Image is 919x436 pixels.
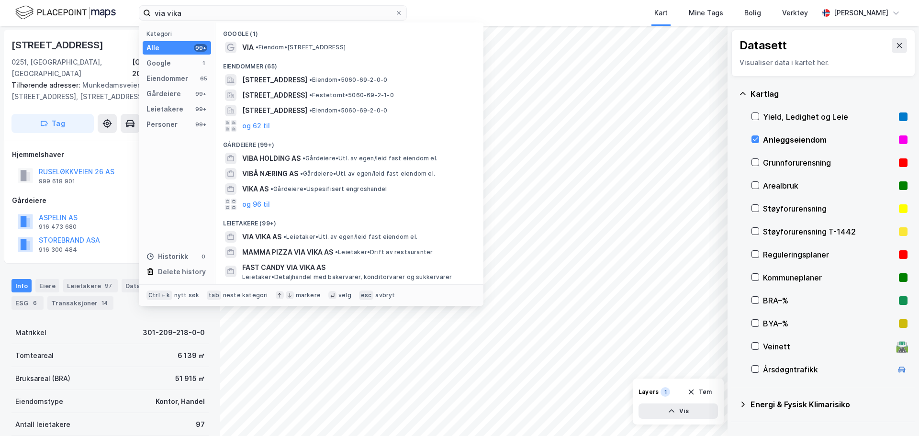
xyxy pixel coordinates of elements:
[763,295,895,306] div: BRA–%
[146,73,188,84] div: Eiendommer
[834,7,888,19] div: [PERSON_NAME]
[39,246,77,254] div: 916 300 484
[763,226,895,237] div: Støyforurensning T-1442
[283,233,286,240] span: •
[200,75,207,82] div: 65
[763,134,895,145] div: Anleggseiendom
[156,396,205,407] div: Kontor, Handel
[242,273,452,281] span: Leietaker • Detaljhandel med bakervarer, konditorvarer og sukkervarer
[39,178,75,185] div: 999 618 901
[215,55,483,72] div: Eiendommer (65)
[194,90,207,98] div: 99+
[309,76,387,84] span: Eiendom • 5060-69-2-0-0
[740,57,907,68] div: Visualiser data i kartet her.
[309,76,312,83] span: •
[309,91,394,99] span: Festetomt • 5060-69-2-1-0
[146,57,171,69] div: Google
[744,7,761,19] div: Bolig
[146,119,178,130] div: Personer
[11,79,201,102] div: Munkedamsveien 29, [STREET_ADDRESS], [STREET_ADDRESS]
[178,350,205,361] div: 6 139 ㎡
[242,199,270,210] button: og 96 til
[763,272,895,283] div: Kommuneplaner
[763,341,892,352] div: Veinett
[200,253,207,260] div: 0
[215,134,483,151] div: Gårdeiere (99+)
[763,157,895,168] div: Grunnforurensning
[15,373,70,384] div: Bruksareal (BRA)
[151,6,395,20] input: Søk på adresse, matrikkel, gårdeiere, leietakere eller personer
[242,42,254,53] span: VIA
[47,296,113,310] div: Transaksjoner
[12,195,208,206] div: Gårdeiere
[309,107,312,114] span: •
[242,262,472,273] span: FAST CANDY VIA VIKA AS
[11,114,94,133] button: Tag
[200,59,207,67] div: 1
[100,298,110,308] div: 14
[196,419,205,430] div: 97
[30,298,40,308] div: 6
[681,384,718,400] button: Tøm
[338,291,351,299] div: velg
[242,120,270,132] button: og 62 til
[871,390,919,436] iframe: Chat Widget
[39,223,77,231] div: 916 473 680
[11,296,44,310] div: ESG
[103,281,114,291] div: 97
[303,155,437,162] span: Gårdeiere • Utl. av egen/leid fast eiendom el.
[215,22,483,40] div: Google (1)
[782,7,808,19] div: Verktøy
[296,291,321,299] div: markere
[194,44,207,52] div: 99+
[146,30,211,37] div: Kategori
[11,37,105,53] div: [STREET_ADDRESS]
[15,4,116,21] img: logo.f888ab2527a4732fd821a326f86c7f29.svg
[763,111,895,123] div: Yield, Ledighet og Leie
[132,56,209,79] div: [GEOGRAPHIC_DATA], 209/218
[63,279,118,292] div: Leietakere
[740,38,787,53] div: Datasett
[763,249,895,260] div: Reguleringsplaner
[751,399,908,410] div: Energi & Fysisk Klimarisiko
[763,318,895,329] div: BYA–%
[242,183,269,195] span: VIKA AS
[283,233,417,241] span: Leietaker • Utl. av egen/leid fast eiendom el.
[146,251,188,262] div: Historikk
[146,103,183,115] div: Leietakere
[763,364,892,375] div: Årsdøgntrafikk
[375,291,395,299] div: avbryt
[689,7,723,19] div: Mine Tags
[215,212,483,229] div: Leietakere (99+)
[359,291,374,300] div: esc
[242,89,307,101] span: [STREET_ADDRESS]
[12,149,208,160] div: Hjemmelshaver
[174,291,200,299] div: nytt søk
[146,88,181,100] div: Gårdeiere
[242,168,298,179] span: VIBÅ NÆRING AS
[300,170,435,178] span: Gårdeiere • Utl. av egen/leid fast eiendom el.
[158,266,206,278] div: Delete history
[256,44,258,51] span: •
[122,279,169,292] div: Datasett
[11,56,132,79] div: 0251, [GEOGRAPHIC_DATA], [GEOGRAPHIC_DATA]
[661,387,670,397] div: 1
[15,396,63,407] div: Eiendomstype
[763,203,895,214] div: Støyforurensning
[223,291,268,299] div: neste kategori
[175,373,205,384] div: 51 915 ㎡
[896,340,908,353] div: 🛣️
[639,403,718,419] button: Vis
[15,350,54,361] div: Tomteareal
[309,91,312,99] span: •
[242,246,333,258] span: MAMMA PIZZA VIA VIKA AS
[270,185,273,192] span: •
[335,248,433,256] span: Leietaker • Drift av restauranter
[300,170,303,177] span: •
[303,155,305,162] span: •
[751,88,908,100] div: Kartlag
[309,107,387,114] span: Eiendom • 5060-69-2-0-0
[35,279,59,292] div: Eiere
[194,105,207,113] div: 99+
[763,180,895,191] div: Arealbruk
